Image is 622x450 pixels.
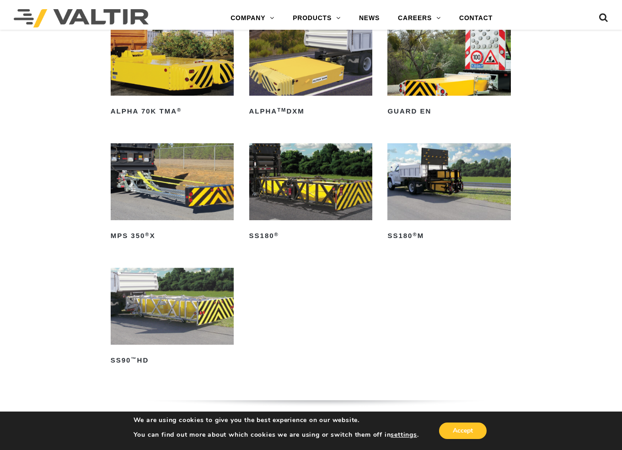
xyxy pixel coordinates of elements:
[249,19,373,119] a: ALPHATMDXM
[274,232,279,237] sup: ®
[249,104,373,119] h2: ALPHA DXM
[387,143,511,243] a: SS180®M
[387,19,511,119] a: GUARD EN
[450,9,502,27] a: CONTACT
[284,9,350,27] a: PRODUCTS
[111,353,234,368] h2: SS90 HD
[439,423,487,439] button: Accept
[221,9,284,27] a: COMPANY
[131,356,137,362] sup: ™
[111,228,234,243] h2: MPS 350 X
[134,416,419,424] p: We are using cookies to give you the best experience on our website.
[387,104,511,119] h2: GUARD EN
[249,228,373,243] h2: SS180
[391,431,417,439] button: settings
[111,19,234,119] a: ALPHA 70K TMA®
[134,431,419,439] p: You can find out more about which cookies we are using or switch them off in .
[350,9,389,27] a: NEWS
[14,9,149,27] img: Valtir
[387,228,511,243] h2: SS180 M
[111,268,234,368] a: SS90™HD
[111,143,234,243] a: MPS 350®X
[249,143,373,243] a: SS180®
[177,107,182,113] sup: ®
[413,232,417,237] sup: ®
[277,107,286,113] sup: TM
[389,9,450,27] a: CAREERS
[145,232,150,237] sup: ®
[111,104,234,119] h2: ALPHA 70K TMA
